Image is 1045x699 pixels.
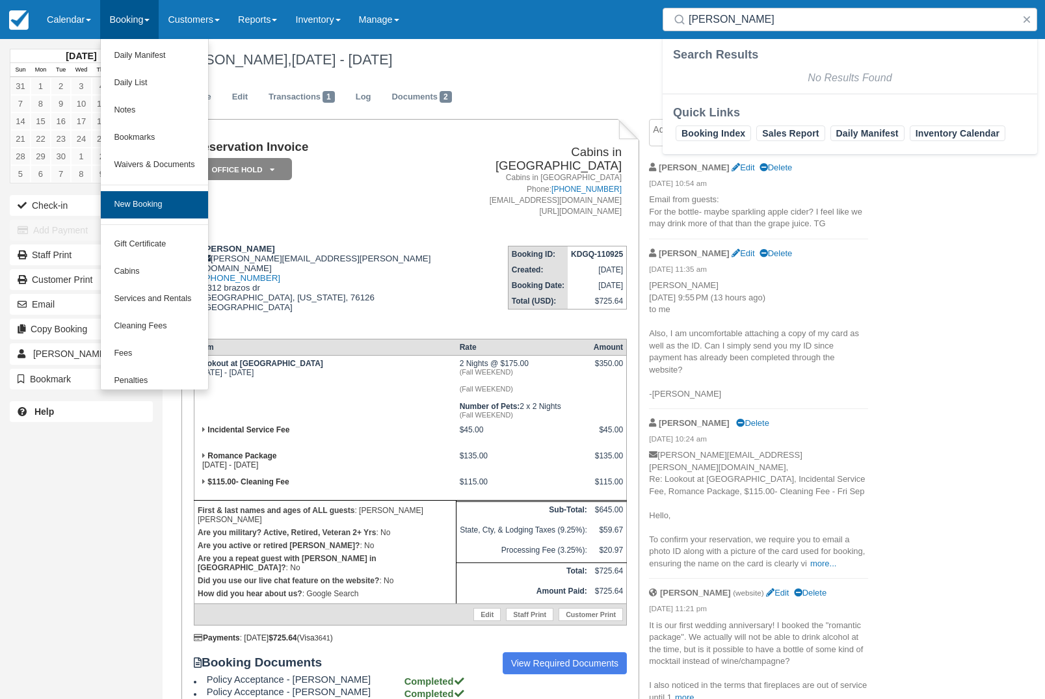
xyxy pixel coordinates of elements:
a: Notes [101,97,207,124]
a: Daily Manifest [101,42,207,70]
a: Waivers & Documents [101,152,207,179]
ul: Booking [100,39,208,390]
a: Services and Rentals [101,285,207,313]
a: Gift Certificate [101,231,207,258]
a: Bookmarks [101,124,207,152]
input: Search ( / ) [689,8,1016,31]
a: New Booking [101,191,207,218]
a: Daily List [101,70,207,97]
a: Cabins [101,258,207,285]
a: Cleaning Fees [101,313,207,340]
a: Fees [101,340,207,367]
a: Penalties [101,367,207,395]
